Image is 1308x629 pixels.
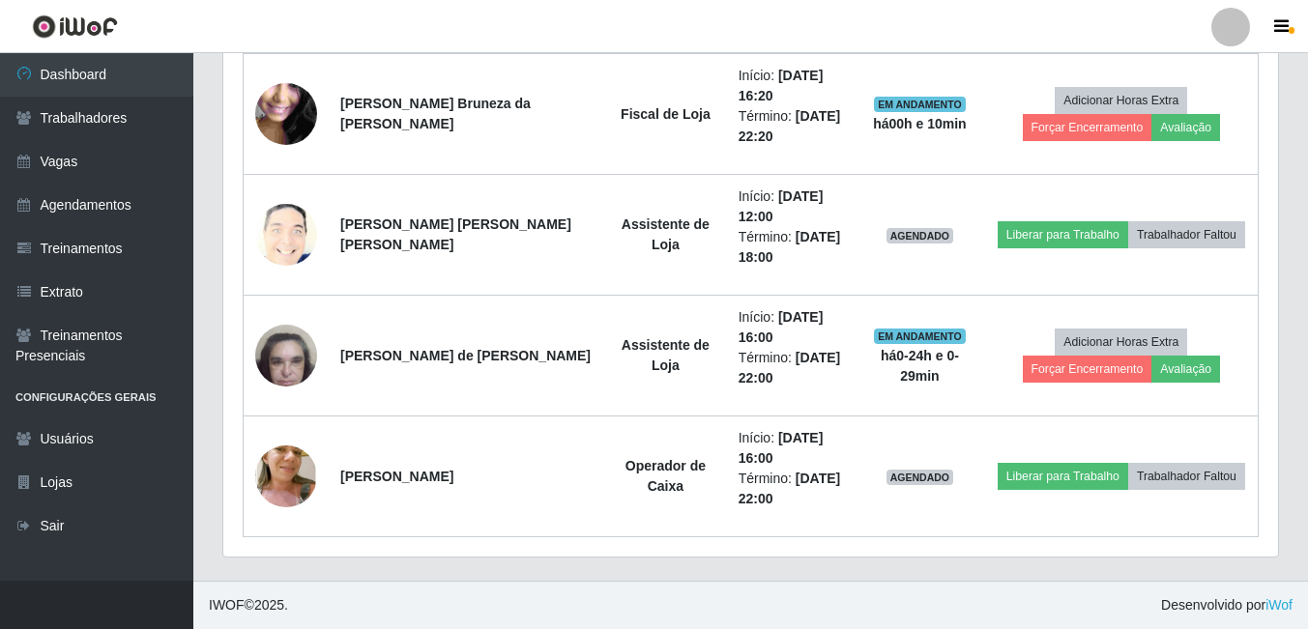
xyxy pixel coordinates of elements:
[209,595,288,615] span: © 2025 .
[739,309,824,345] time: [DATE] 16:00
[887,228,954,243] span: AGENDADO
[1161,595,1293,615] span: Desenvolvido por
[255,45,317,184] img: 1746055016214.jpeg
[887,470,954,485] span: AGENDADO
[739,66,843,106] li: Início:
[255,197,317,273] img: 1746292948519.jpeg
[1055,87,1187,114] button: Adicionar Horas Extra
[739,348,843,388] li: Término:
[998,463,1128,490] button: Liberar para Trabalho
[739,106,843,147] li: Término:
[874,329,966,344] span: EM ANDAMENTO
[209,597,245,613] span: IWOF
[1151,356,1220,383] button: Avaliação
[1151,114,1220,141] button: Avaliação
[32,14,118,39] img: CoreUI Logo
[1128,221,1245,248] button: Trabalhador Faltou
[739,186,843,227] li: Início:
[874,97,966,112] span: EM ANDAMENTO
[340,216,571,252] strong: [PERSON_NAME] [PERSON_NAME] [PERSON_NAME]
[625,458,706,494] strong: Operador de Caixa
[739,430,824,466] time: [DATE] 16:00
[255,418,317,534] img: 1752702642595.jpeg
[739,469,843,509] li: Término:
[622,337,710,373] strong: Assistente de Loja
[255,314,317,396] img: 1743993949303.jpeg
[873,116,967,131] strong: há 00 h e 10 min
[739,68,824,103] time: [DATE] 16:20
[998,221,1128,248] button: Liberar para Trabalho
[1055,329,1187,356] button: Adicionar Horas Extra
[340,348,591,363] strong: [PERSON_NAME] de [PERSON_NAME]
[621,106,711,122] strong: Fiscal de Loja
[340,469,453,484] strong: [PERSON_NAME]
[340,96,531,131] strong: [PERSON_NAME] Bruneza da [PERSON_NAME]
[1128,463,1245,490] button: Trabalhador Faltou
[739,428,843,469] li: Início:
[1265,597,1293,613] a: iWof
[1023,356,1152,383] button: Forçar Encerramento
[1023,114,1152,141] button: Forçar Encerramento
[881,348,959,384] strong: há 0-24 h e 0-29 min
[739,227,843,268] li: Término:
[622,216,710,252] strong: Assistente de Loja
[739,188,824,224] time: [DATE] 12:00
[739,307,843,348] li: Início:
